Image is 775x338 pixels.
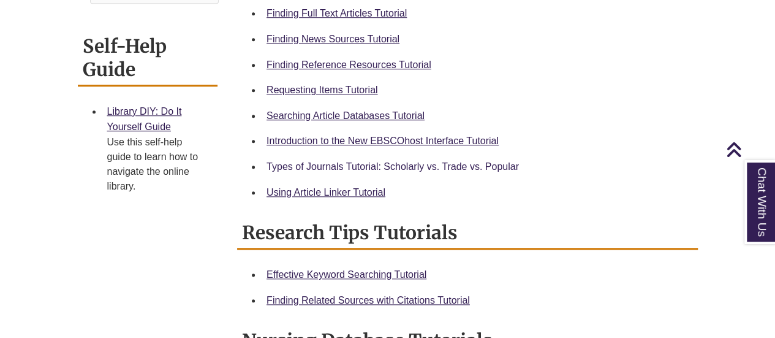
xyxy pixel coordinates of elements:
[267,34,399,44] a: Finding News Sources Tutorial
[267,161,519,172] a: Types of Journals Tutorial: Scholarly vs. Trade vs. Popular
[107,135,208,194] div: Use this self-help guide to learn how to navigate the online library.
[267,187,385,198] a: Using Article Linker Tutorial
[726,141,772,158] a: Back to Top
[107,106,182,133] a: Library DIY: Do It Yourself Guide
[78,31,218,86] h2: Self-Help Guide
[267,110,425,121] a: Searching Article Databases Tutorial
[267,269,426,280] a: Effective Keyword Searching Tutorial
[267,85,377,95] a: Requesting Items Tutorial
[237,217,698,250] h2: Research Tips Tutorials
[267,295,470,305] a: Finding Related Sources with Citations Tutorial
[267,136,499,146] a: Introduction to the New EBSCOhost Interface Tutorial
[267,60,431,70] a: Finding Reference Resources Tutorial
[267,8,407,18] a: Finding Full Text Articles Tutorial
